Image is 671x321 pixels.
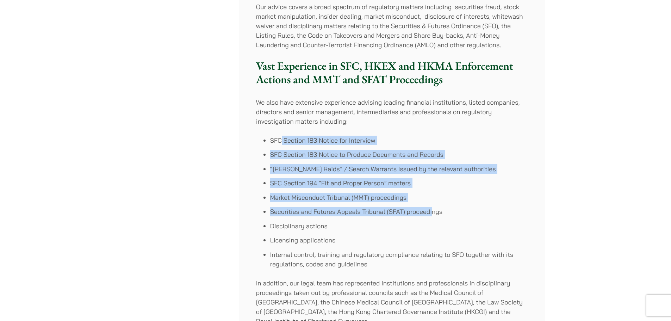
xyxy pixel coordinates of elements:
[270,250,528,269] li: Internal control, training and regulatory compliance relating to SFO together with its regulation...
[256,58,513,87] strong: Vast Experience in SFC, HKEX and HKMA Enforcement Actions and MMT and SFAT Proceedings
[270,164,528,174] li: “[PERSON_NAME] Raids” / Search Warrants issued by the relevant authorities
[270,235,528,245] li: Licensing applications
[270,207,528,216] li: Securities and Futures Appeals Tribunal (SFAT) proceedings
[256,2,528,50] p: Our advice covers a broad spectrum of regulatory matters including securities fraud, stock market...
[270,193,528,202] li: Market Misconduct Tribunal (MMT) proceedings
[270,221,528,231] li: Disciplinary actions
[256,98,528,126] p: We also have extensive experience advising leading financial institutions, listed companies, dire...
[270,150,528,159] li: SFC Section 183 Notice to Produce Documents and Records
[270,178,528,188] li: SFC Section 194 “Fit and Proper Person” matters
[270,136,528,145] li: SFC Section 183 Notice for Interview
